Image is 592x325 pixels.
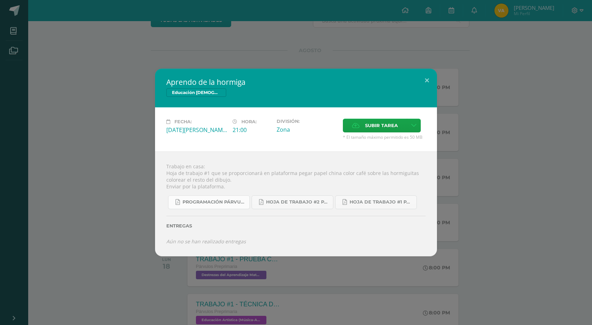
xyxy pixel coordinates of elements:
span: Hora: [241,119,257,124]
h2: Aprendo de la hormiga [166,77,426,87]
div: 21:00 [233,126,271,134]
a: Programación Párvulos A-B 4ta. Unidad 2025.pdf [168,195,250,209]
span: hoja de trabajo #2 Párvulo 4ta. Unidad 2025.pdf [266,199,329,205]
span: Fecha: [174,119,192,124]
label: Entregas [166,223,426,229]
span: Educación [DEMOGRAPHIC_DATA] [166,88,226,97]
a: hoja de trabajo #1 Párvulos A-B 4ta. Unidad 2025.pdf [335,195,417,209]
span: Subir tarea [365,119,398,132]
div: Zona [277,126,337,133]
label: División: [277,119,337,124]
span: * El tamaño máximo permitido es 50 MB [343,134,426,140]
div: Trabajo en casa: Hoja de trabajo #1 que se proporcionará en plataforma pegar papel china color ca... [155,151,437,256]
span: Programación Párvulos A-B 4ta. Unidad 2025.pdf [183,199,246,205]
a: hoja de trabajo #2 Párvulo 4ta. Unidad 2025.pdf [252,195,333,209]
span: hoja de trabajo #1 Párvulos A-B 4ta. Unidad 2025.pdf [350,199,413,205]
button: Close (Esc) [417,69,437,93]
i: Aún no se han realizado entregas [166,238,246,245]
div: [DATE][PERSON_NAME] [166,126,227,134]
